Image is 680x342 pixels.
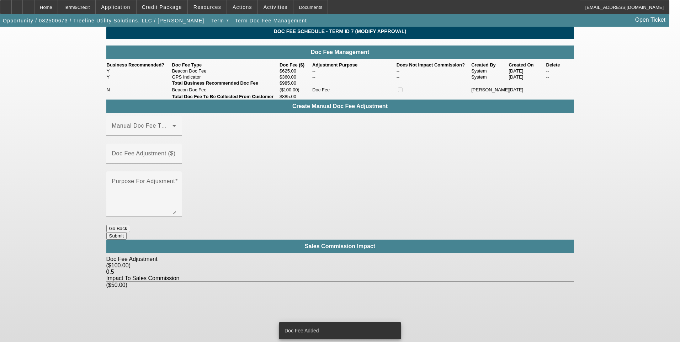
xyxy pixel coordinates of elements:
[188,0,227,14] button: Resources
[471,74,508,80] td: System
[96,0,136,14] button: Application
[112,178,175,184] mat-label: Purpose For Adjusment
[110,243,570,250] h4: Sales Commission Impact
[106,62,172,68] th: Business Recommended?
[279,80,312,86] td: $985.00
[233,14,309,27] button: Term Doc Fee Management
[546,74,574,80] td: --
[112,150,176,156] mat-label: Doc Fee Adjustment ($)
[235,18,307,23] span: Term Doc Fee Management
[106,269,574,275] div: 0.5
[172,86,279,93] td: Beacon Doc Fee
[137,0,187,14] button: Credit Package
[264,4,288,10] span: Activities
[508,74,546,80] td: [DATE]
[112,28,569,34] span: Doc Fee Schedule - Term ID 7 (Modify Approval)
[546,62,574,68] th: Delete
[106,262,574,269] div: ($100.00)
[172,68,279,74] td: Beacon Doc Fee
[312,62,396,68] th: Adjustment Purpose
[546,68,574,74] td: --
[172,93,279,100] td: Total Doc Fee To Be Collected From Customer
[312,68,396,74] td: --
[106,74,172,80] td: Y
[101,4,130,10] span: Application
[471,68,508,74] td: System
[279,322,398,339] div: Doc Fee Added
[258,0,293,14] button: Activities
[396,74,471,80] td: --
[172,62,279,68] th: Doc Fee Type
[142,4,182,10] span: Credit Package
[279,86,312,93] td: ($100.00)
[172,80,279,86] td: Total Business Recommended Doc Fee
[279,74,312,80] td: $360.00
[172,74,279,80] td: GPS Indicator
[233,4,252,10] span: Actions
[193,4,221,10] span: Resources
[3,18,204,23] span: Opportunity / 082500673 / Treeline Utility Solutions, LLC / [PERSON_NAME]
[508,62,546,68] th: Created On
[279,68,312,74] td: $625.00
[312,86,396,93] td: Doc Fee
[106,68,172,74] td: Y
[106,256,574,262] div: Doc Fee Adjustment
[396,68,471,74] td: --
[106,86,172,93] td: N
[632,14,668,26] a: Open Ticket
[471,62,508,68] th: Created By
[106,282,574,288] div: ($50.00)
[508,86,546,93] td: [DATE]
[227,0,257,14] button: Actions
[312,74,396,80] td: --
[471,86,508,93] td: [PERSON_NAME]
[279,93,312,100] td: $885.00
[279,62,312,68] th: Doc Fee ($)
[112,123,171,129] mat-label: Manual Doc Fee Type
[508,68,546,74] td: [DATE]
[106,225,130,232] button: Go Back
[106,232,127,240] button: Submit
[396,62,471,68] th: Does Not Impact Commission?
[209,14,232,27] button: Term 7
[110,49,570,55] h4: Doc Fee Management
[106,275,574,282] div: Impact To Sales Commission
[211,18,229,23] span: Term 7
[110,103,570,109] h4: Create Manual Doc Fee Adjustment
